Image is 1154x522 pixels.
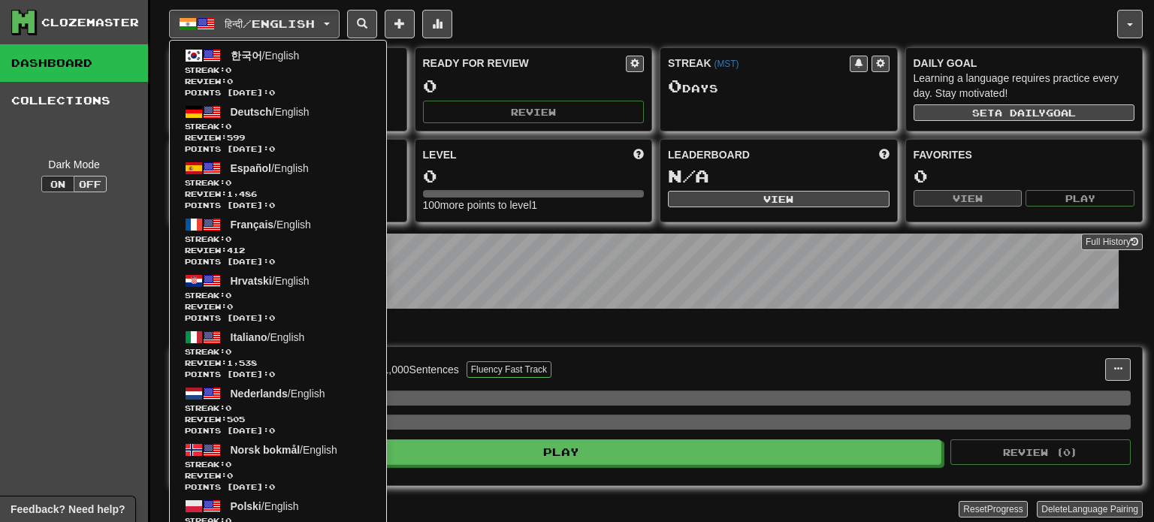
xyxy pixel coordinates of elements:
span: Streak: [185,403,371,414]
span: Progress [987,504,1023,514]
span: a daily [995,107,1046,118]
div: 1,000 Sentences [383,362,459,377]
a: Full History [1081,234,1143,250]
span: / English [231,331,305,343]
span: 0 [225,460,231,469]
span: Points [DATE]: 0 [185,87,371,98]
span: N/A [668,165,709,186]
a: Italiano/EnglishStreak:0 Review:1,538Points [DATE]:0 [170,326,386,382]
span: Review: 1,538 [185,358,371,369]
span: / English [231,162,309,174]
span: Streak: [185,459,371,470]
span: Streak: [185,121,371,132]
a: Español/EnglishStreak:0 Review:1,486Points [DATE]:0 [170,157,386,213]
span: 0 [225,65,231,74]
span: Points [DATE]: 0 [185,425,371,436]
span: Points [DATE]: 0 [185,369,371,380]
span: Español [231,162,271,174]
span: Points [DATE]: 0 [185,200,371,211]
a: (MST) [714,59,739,69]
span: Review: 599 [185,132,371,143]
span: Points [DATE]: 0 [185,256,371,267]
span: Points [DATE]: 0 [185,312,371,324]
button: हिन्दी/English [169,10,340,38]
span: Français [231,219,274,231]
a: Nederlands/EnglishStreak:0 Review:505Points [DATE]:0 [170,382,386,439]
a: Français/EnglishStreak:0 Review:412Points [DATE]:0 [170,213,386,270]
button: Seta dailygoal [914,104,1135,121]
a: 한국어/EnglishStreak:0 Review:0Points [DATE]:0 [170,44,386,101]
div: Day s [668,77,890,96]
p: In Progress [169,324,1143,339]
a: Deutsch/EnglishStreak:0 Review:599Points [DATE]:0 [170,101,386,157]
span: Open feedback widget [11,502,125,517]
span: / English [231,500,299,512]
button: On [41,176,74,192]
div: 0 [914,167,1135,186]
span: This week in points, UTC [879,147,890,162]
div: 100 more points to level 1 [423,198,645,213]
span: Review: 0 [185,76,371,87]
span: 0 [225,122,231,131]
div: Streak [668,56,850,71]
button: Off [74,176,107,192]
span: Polski [231,500,261,512]
span: 한국어 [231,50,262,62]
span: Language Pairing [1068,504,1138,514]
span: / English [231,50,300,62]
span: Leaderboard [668,147,750,162]
div: Daily Goal [914,56,1135,71]
span: 0 [225,291,231,300]
span: Streak: [185,234,371,245]
a: Norsk bokmål/EnglishStreak:0 Review:0Points [DATE]:0 [170,439,386,495]
div: Favorites [914,147,1135,162]
span: Streak: [185,346,371,358]
button: Review (0) [950,439,1131,465]
div: 0 [423,167,645,186]
span: Streak: [185,290,371,301]
button: Play [181,439,941,465]
button: View [668,191,890,207]
span: Norsk bokmål [231,444,301,456]
span: Nederlands [231,388,288,400]
span: / English [231,388,325,400]
span: Review: 412 [185,245,371,256]
button: ResetProgress [959,501,1027,517]
span: Deutsch [231,106,272,118]
a: Hrvatski/EnglishStreak:0 Review:0Points [DATE]:0 [170,270,386,326]
div: Dark Mode [11,157,137,172]
button: Add sentence to collection [385,10,415,38]
button: More stats [422,10,452,38]
div: 0 [423,77,645,95]
span: / English [231,444,337,456]
span: Review: 0 [185,470,371,481]
span: / English [231,219,311,231]
div: Learning a language requires practice every day. Stay motivated! [914,71,1135,101]
span: Review: 0 [185,301,371,312]
span: Points [DATE]: 0 [185,481,371,493]
div: Ready for Review [423,56,627,71]
span: Points [DATE]: 0 [185,143,371,155]
span: 0 [225,403,231,412]
button: Fluency Fast Track [467,361,551,378]
button: View [914,190,1023,207]
span: हिन्दी / English [225,17,315,30]
span: / English [231,275,310,287]
button: DeleteLanguage Pairing [1037,501,1143,517]
button: Search sentences [347,10,377,38]
span: Streak: [185,177,371,189]
span: Streak: [185,65,371,76]
span: Italiano [231,331,267,343]
span: 0 [225,178,231,187]
span: 0 [225,234,231,243]
span: Level [423,147,457,162]
div: Clozemaster [41,15,139,30]
span: / English [231,106,310,118]
span: Review: 1,486 [185,189,371,200]
span: 0 [668,75,682,96]
span: 0 [225,347,231,356]
button: Review [423,101,645,123]
span: Review: 505 [185,414,371,425]
span: Hrvatski [231,275,272,287]
span: Score more points to level up [633,147,644,162]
